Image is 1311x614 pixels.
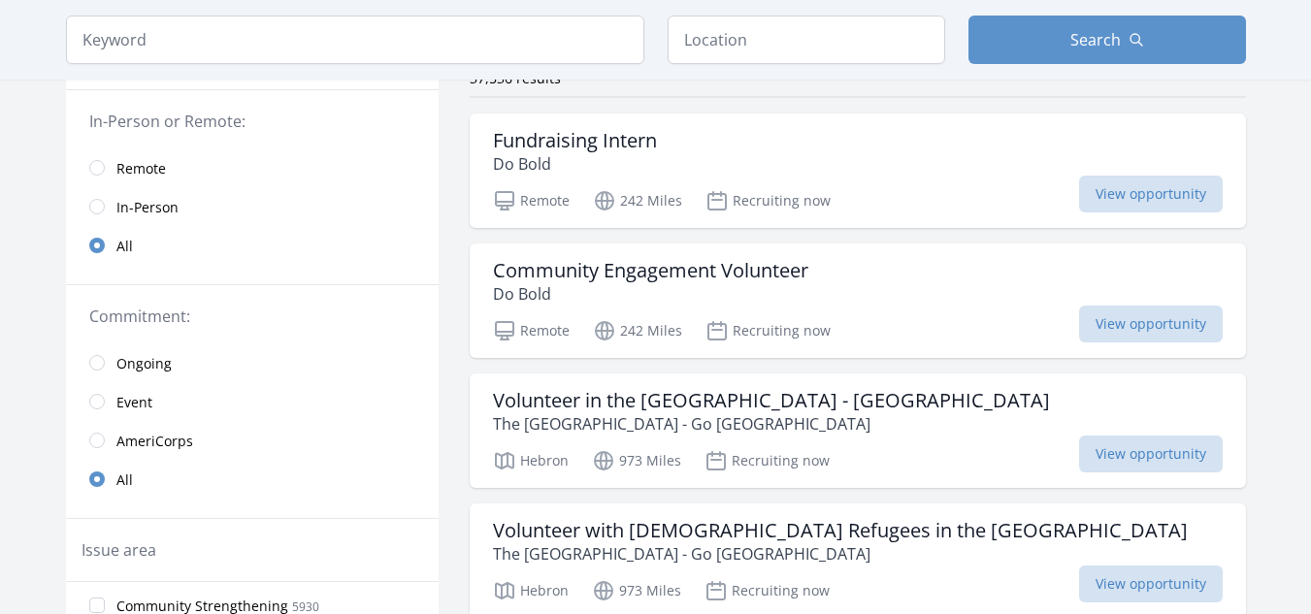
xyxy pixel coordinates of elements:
[1079,306,1223,342] span: View opportunity
[493,319,570,342] p: Remote
[66,148,439,187] a: Remote
[116,237,133,256] span: All
[89,305,415,328] legend: Commitment:
[592,449,681,472] p: 973 Miles
[470,113,1246,228] a: Fundraising Intern Do Bold Remote 242 Miles Recruiting now View opportunity
[493,152,657,176] p: Do Bold
[66,187,439,226] a: In-Person
[705,319,831,342] p: Recruiting now
[493,412,1050,436] p: The [GEOGRAPHIC_DATA] - Go [GEOGRAPHIC_DATA]
[116,432,193,451] span: AmeriCorps
[493,389,1050,412] h3: Volunteer in the [GEOGRAPHIC_DATA] - [GEOGRAPHIC_DATA]
[116,393,152,412] span: Event
[116,198,179,217] span: In-Person
[470,243,1246,358] a: Community Engagement Volunteer Do Bold Remote 242 Miles Recruiting now View opportunity
[493,259,808,282] h3: Community Engagement Volunteer
[116,354,172,373] span: Ongoing
[1070,28,1121,51] span: Search
[493,282,808,306] p: Do Bold
[593,319,682,342] p: 242 Miles
[66,16,644,64] input: Keyword
[493,519,1188,542] h3: Volunteer with [DEMOGRAPHIC_DATA] Refugees in the [GEOGRAPHIC_DATA]
[493,542,1188,566] p: The [GEOGRAPHIC_DATA] - Go [GEOGRAPHIC_DATA]
[116,159,166,178] span: Remote
[493,189,570,212] p: Remote
[66,226,439,265] a: All
[66,382,439,421] a: Event
[66,460,439,499] a: All
[968,16,1246,64] button: Search
[705,579,830,602] p: Recruiting now
[592,579,681,602] p: 973 Miles
[82,538,156,562] legend: Issue area
[493,129,657,152] h3: Fundraising Intern
[1079,566,1223,602] span: View opportunity
[89,110,415,133] legend: In-Person or Remote:
[470,373,1246,488] a: Volunteer in the [GEOGRAPHIC_DATA] - [GEOGRAPHIC_DATA] The [GEOGRAPHIC_DATA] - Go [GEOGRAPHIC_DAT...
[116,470,133,490] span: All
[705,449,830,472] p: Recruiting now
[593,189,682,212] p: 242 Miles
[89,598,105,613] input: Community Strengthening 5930
[493,449,569,472] p: Hebron
[705,189,831,212] p: Recruiting now
[66,343,439,382] a: Ongoing
[1079,176,1223,212] span: View opportunity
[668,16,945,64] input: Location
[66,421,439,460] a: AmeriCorps
[1079,436,1223,472] span: View opportunity
[493,579,569,602] p: Hebron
